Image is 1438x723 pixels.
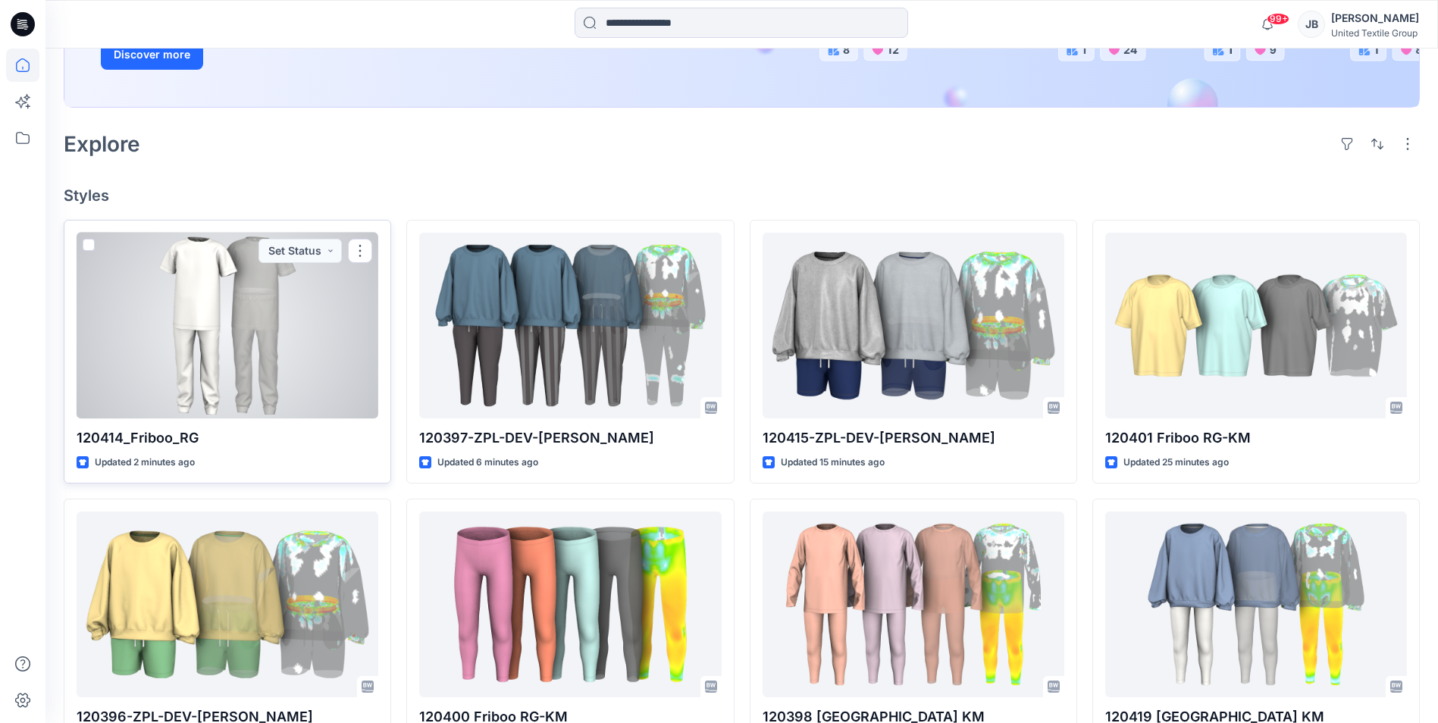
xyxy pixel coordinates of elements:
[77,512,378,697] a: 120396-ZPL-DEV-RG-JB
[1105,427,1407,449] p: 120401 Friboo RG-KM
[101,39,442,70] a: Discover more
[95,455,195,471] p: Updated 2 minutes ago
[101,39,203,70] button: Discover more
[1105,512,1407,697] a: 120419 Friboo KM
[1267,13,1289,25] span: 99+
[77,233,378,418] a: 120414_Friboo_RG
[781,455,885,471] p: Updated 15 minutes ago
[1331,9,1419,27] div: [PERSON_NAME]
[64,186,1420,205] h4: Styles
[437,455,538,471] p: Updated 6 minutes ago
[1298,11,1325,38] div: JB
[763,427,1064,449] p: 120415-ZPL-DEV-[PERSON_NAME]
[1105,233,1407,418] a: 120401 Friboo RG-KM
[64,132,140,156] h2: Explore
[763,233,1064,418] a: 120415-ZPL-DEV-RG-JB
[77,427,378,449] p: 120414_Friboo_RG
[419,233,721,418] a: 120397-ZPL-DEV-RG-JB
[419,427,721,449] p: 120397-ZPL-DEV-[PERSON_NAME]
[763,512,1064,697] a: 120398 Friboo KM
[1123,455,1229,471] p: Updated 25 minutes ago
[1331,27,1419,39] div: United Textile Group
[419,512,721,697] a: 120400 Friboo RG-KM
